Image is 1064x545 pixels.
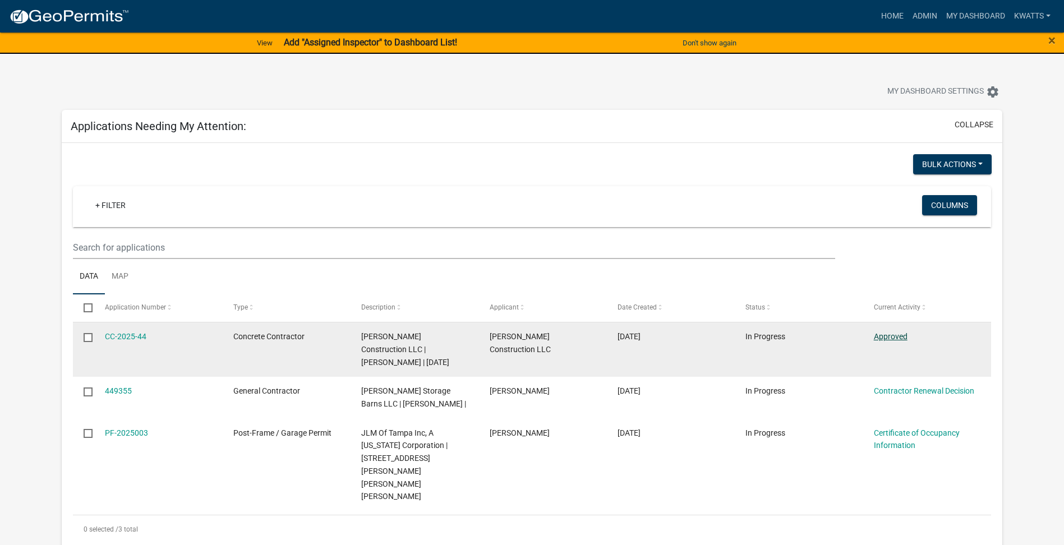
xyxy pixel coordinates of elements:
a: My Dashboard [942,6,1010,27]
span: Type [233,303,248,311]
button: Close [1048,34,1056,47]
datatable-header-cell: Current Activity [863,294,991,321]
datatable-header-cell: Applicant [478,294,606,321]
a: Kwatts [1010,6,1055,27]
span: 07/14/2025 [618,386,641,395]
a: CC-2025-44 [105,332,146,341]
span: Applicant [490,303,519,311]
i: settings [986,85,999,99]
a: Home [877,6,908,27]
a: + Filter [86,195,135,215]
span: Raber Storage Barns LLC | Marvin Raber | [361,386,466,408]
datatable-header-cell: Application Number [94,294,222,321]
span: × [1048,33,1056,48]
span: Heeringa Construction LLC | Keith Heeringa | 12/31/2025 [361,332,449,367]
span: 01/16/2025 [618,428,641,437]
a: Certificate of Occupancy Information [874,428,960,450]
button: Bulk Actions [913,154,992,174]
span: Marvin Raber [490,386,550,395]
span: 0 selected / [84,525,118,533]
datatable-header-cell: Description [351,294,478,321]
datatable-header-cell: Status [735,294,863,321]
datatable-header-cell: Date Created [607,294,735,321]
span: Date Created [618,303,657,311]
button: Don't show again [678,34,741,52]
span: In Progress [745,332,785,341]
span: Post-Frame / Garage Permit [233,428,331,437]
a: Map [105,259,135,295]
span: Current Activity [874,303,920,311]
span: Heeringa Construction LLC [490,332,551,354]
a: Admin [908,6,942,27]
a: View [252,34,277,52]
span: 08/13/2025 [618,332,641,341]
div: 3 total [73,515,991,543]
h5: Applications Needing My Attention: [71,119,246,133]
span: JLM Of Tampa Inc, A Florida Corporation | 19175 N. Dale Mabry Hwy, Lutz [361,428,448,501]
button: My Dashboard Settingssettings [878,81,1008,103]
a: Data [73,259,105,295]
a: 449355 [105,386,132,395]
span: Description [361,303,395,311]
strong: Add "Assigned Inspector" to Dashboard List! [284,37,457,48]
span: Status [745,303,765,311]
datatable-header-cell: Type [223,294,351,321]
span: General Contractor [233,386,300,395]
a: PF-2025003 [105,428,148,437]
span: In Progress [745,386,785,395]
a: Approved [874,332,908,341]
input: Search for applications [73,236,835,259]
datatable-header-cell: Select [73,294,94,321]
span: My Dashboard Settings [887,85,984,99]
span: Application Number [105,303,166,311]
button: Columns [922,195,977,215]
span: Concrete Contractor [233,332,305,341]
button: collapse [955,119,993,131]
span: In Progress [745,428,785,437]
a: Contractor Renewal Decision [874,386,974,395]
span: Larry Boston [490,428,550,437]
